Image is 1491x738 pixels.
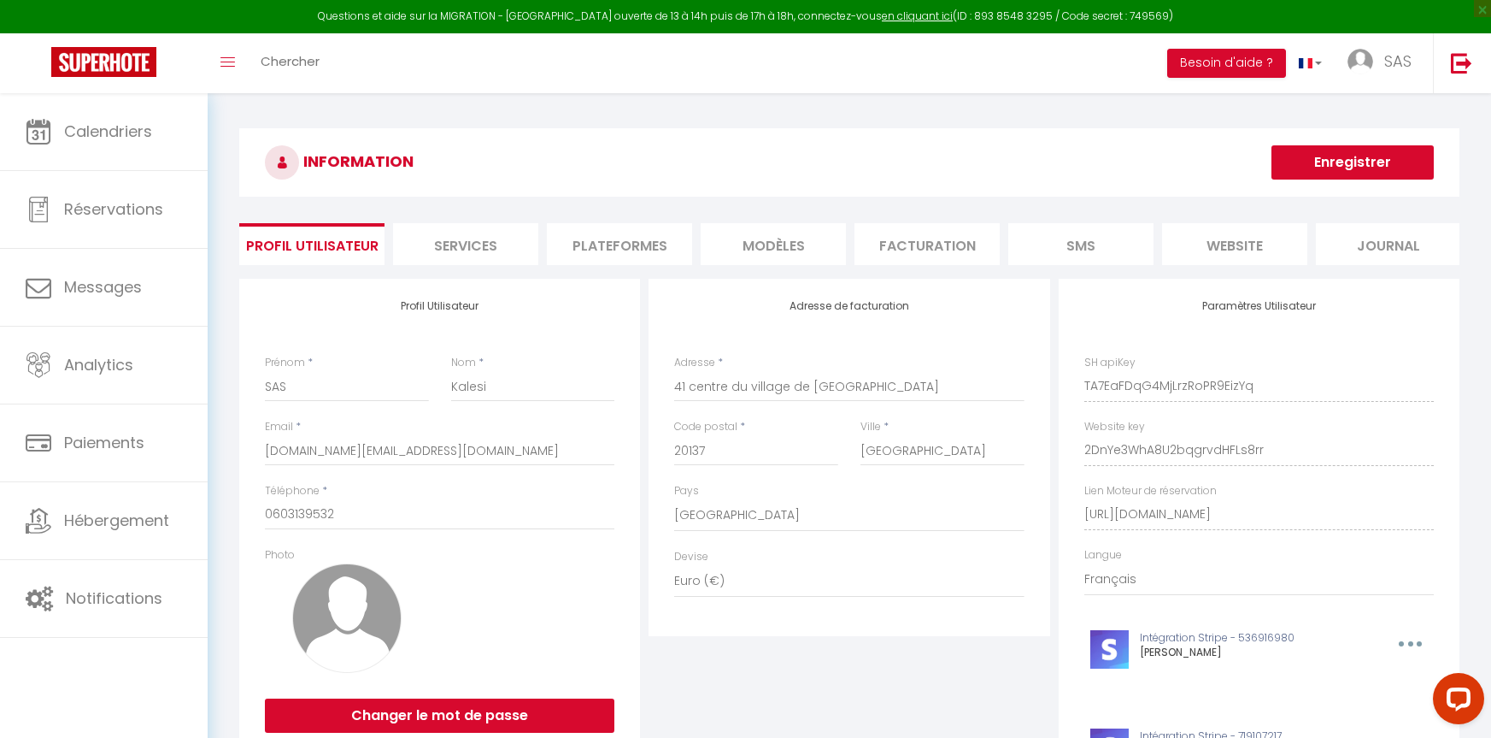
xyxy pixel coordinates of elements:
img: avatar.png [292,564,402,673]
span: [PERSON_NAME] [1140,645,1222,659]
label: Code postal [674,419,737,435]
img: ... [1347,49,1373,74]
h4: Profil Utilisateur [265,300,614,312]
span: Paiements [64,432,144,453]
li: Journal [1316,223,1461,265]
a: Chercher [248,33,332,93]
li: Facturation [854,223,1000,265]
label: Photo [265,547,295,564]
a: ... SAS [1335,33,1433,93]
li: MODÈLES [701,223,846,265]
img: Super Booking [51,47,156,77]
label: Lien Moteur de réservation [1084,483,1217,499]
label: Prénom [265,355,305,371]
span: Notifications [66,587,162,609]
label: Devise [674,549,708,565]
label: Téléphone [265,483,320,499]
h4: Paramètres Utilisateur [1084,300,1434,312]
label: SH apiKey [1084,355,1136,371]
img: logout [1451,52,1472,74]
li: Profil Utilisateur [239,223,384,265]
span: Calendriers [64,121,152,142]
span: Analytics [64,354,133,375]
img: stripe-logo.jpeg [1090,630,1129,669]
li: website [1162,223,1307,265]
span: Chercher [261,52,320,70]
span: Messages [64,276,142,298]
label: Email [265,419,293,435]
label: Website key [1084,419,1145,435]
label: Nom [451,355,476,371]
button: Enregistrer [1271,145,1434,180]
li: SMS [1008,223,1153,265]
span: Hébergement [64,510,169,531]
span: SAS [1384,50,1412,72]
li: Plateformes [547,223,692,265]
label: Langue [1084,547,1122,564]
p: Intégration Stripe - 536916980 [1140,630,1360,646]
button: Besoin d'aide ? [1167,49,1286,78]
h4: Adresse de facturation [674,300,1024,312]
span: Réservations [64,198,163,220]
label: Pays [674,483,699,499]
button: Changer le mot de passe [265,699,614,733]
iframe: LiveChat chat widget [1419,666,1491,738]
label: Ville [860,419,881,435]
a: en cliquant ici [882,9,953,23]
li: Services [393,223,538,265]
h3: INFORMATION [239,128,1459,197]
label: Adresse [674,355,715,371]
